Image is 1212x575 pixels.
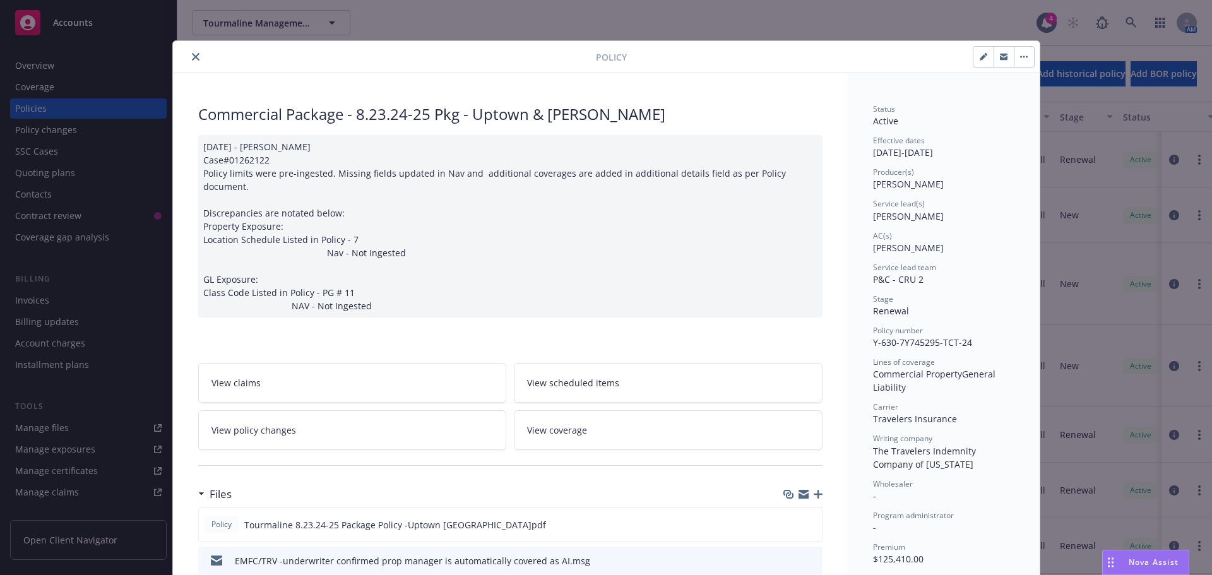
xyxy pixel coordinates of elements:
[527,376,619,389] span: View scheduled items
[198,486,232,502] div: Files
[1103,550,1119,574] div: Drag to move
[873,167,914,177] span: Producer(s)
[198,135,823,317] div: [DATE] - [PERSON_NAME] Case#01262122 Policy limits were pre-ingested. Missing fields updated in N...
[873,293,893,304] span: Stage
[873,336,972,348] span: Y-630-7Y745295-TCT-24
[873,135,925,146] span: Effective dates
[514,363,823,403] a: View scheduled items
[873,433,932,444] span: Writing company
[873,368,962,380] span: Commercial Property
[873,368,998,393] span: General Liability
[806,554,817,567] button: preview file
[873,413,957,425] span: Travelers Insurance
[873,357,935,367] span: Lines of coverage
[211,376,261,389] span: View claims
[873,104,895,114] span: Status
[873,115,898,127] span: Active
[188,49,203,64] button: close
[198,410,507,450] a: View policy changes
[873,230,892,241] span: AC(s)
[873,178,944,190] span: [PERSON_NAME]
[873,198,925,209] span: Service lead(s)
[873,262,936,273] span: Service lead team
[785,518,795,531] button: download file
[873,490,876,502] span: -
[873,553,924,565] span: $125,410.00
[527,424,587,437] span: View coverage
[198,363,507,403] a: View claims
[873,305,909,317] span: Renewal
[873,325,923,336] span: Policy number
[209,519,234,530] span: Policy
[1129,557,1179,567] span: Nova Assist
[1102,550,1189,575] button: Nova Assist
[198,104,823,125] div: Commercial Package - 8.23.24-25 Pkg - Uptown & [PERSON_NAME]
[873,401,898,412] span: Carrier
[235,554,590,567] div: EMFC/TRV -underwriter confirmed prop manager is automatically covered as AI.msg
[211,424,296,437] span: View policy changes
[596,50,627,64] span: Policy
[873,510,954,521] span: Program administrator
[210,486,232,502] h3: Files
[805,518,817,531] button: preview file
[873,135,1014,159] div: [DATE] - [DATE]
[786,554,796,567] button: download file
[873,210,944,222] span: [PERSON_NAME]
[514,410,823,450] a: View coverage
[873,242,944,254] span: [PERSON_NAME]
[873,478,913,489] span: Wholesaler
[873,273,924,285] span: P&C - CRU 2
[873,445,978,470] span: The Travelers Indemnity Company of [US_STATE]
[873,542,905,552] span: Premium
[244,518,546,531] span: Tourmaline 8.23.24-25 Package Policy -Uptown [GEOGRAPHIC_DATA]pdf
[873,521,876,533] span: -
